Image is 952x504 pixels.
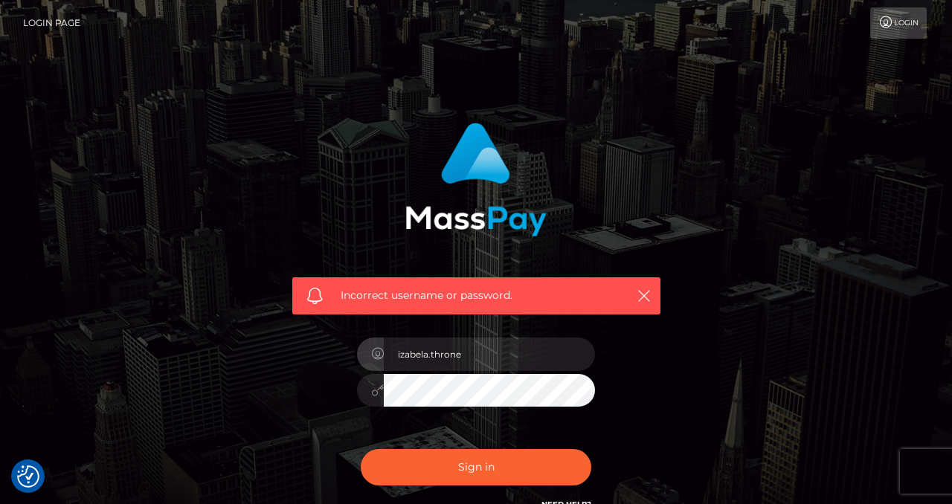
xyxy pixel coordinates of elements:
[17,465,39,488] button: Consent Preferences
[870,7,927,39] a: Login
[384,337,595,371] input: Username...
[405,123,547,236] img: MassPay Login
[23,7,80,39] a: Login Page
[361,449,591,485] button: Sign in
[341,288,612,303] span: Incorrect username or password.
[17,465,39,488] img: Revisit consent button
